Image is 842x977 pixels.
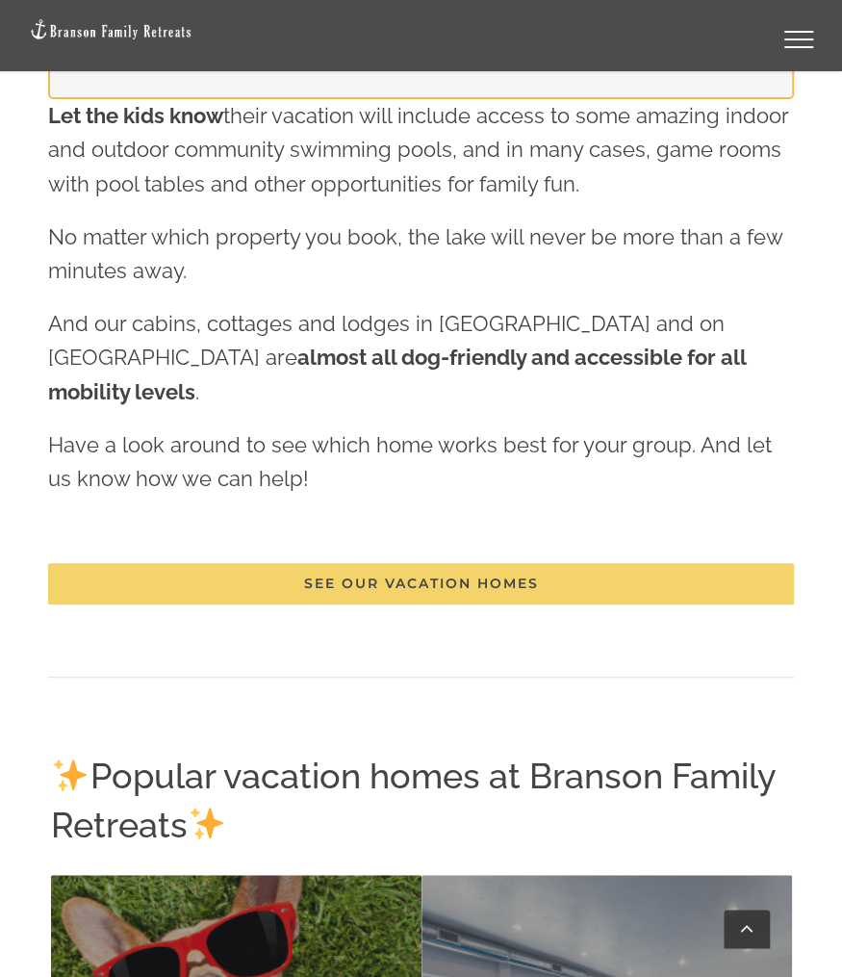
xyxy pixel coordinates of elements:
[48,224,782,283] span: No matter which property you book, the lake will never be more than a few minutes away.
[53,758,88,792] img: ✨
[48,103,788,195] span: their vacation will include access to some amazing indoor and outdoor community swimming pools, a...
[51,879,421,904] a: dog friendly
[760,31,837,48] a: Toggle Menu
[190,806,224,840] img: ✨
[48,311,746,403] span: And our cabins, cottages and lodges in [GEOGRAPHIC_DATA] and on [GEOGRAPHIC_DATA] are .
[48,345,746,403] strong: almost all dog-friendly and accessible for all mobility levels
[48,432,772,491] span: Have a look around to see which home works best for your group. And let us know how we can help!
[51,752,792,849] h2: Popular vacation homes at Branson Family Retreats
[48,103,223,128] strong: Let the kids know
[421,879,792,904] a: private pool
[304,576,539,592] span: See our vacation homes
[48,563,794,604] a: See our vacation homes
[29,18,192,40] img: Branson Family Retreats Logo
